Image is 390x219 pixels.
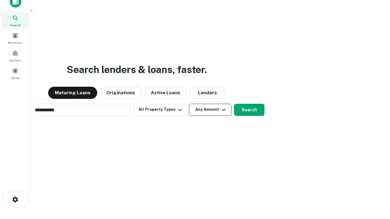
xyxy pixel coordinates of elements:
a: Search [2,12,29,29]
h3: Search lenders & loans, faster. [67,62,207,77]
button: Originations [100,87,142,99]
button: Active Loans [144,87,187,99]
a: Saved [2,65,29,82]
span: Search [10,23,21,27]
span: Saved [11,75,20,80]
button: Maturing Loans [48,87,97,99]
a: Contacts [2,47,29,64]
span: Borrowers [8,40,23,45]
button: Lenders [189,87,226,99]
span: Contacts [9,58,21,63]
button: Search [234,104,264,116]
button: Any Amount [189,104,232,116]
iframe: Chat Widget [360,170,390,200]
a: Borrowers [2,30,29,46]
button: All Property Types [133,104,186,116]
